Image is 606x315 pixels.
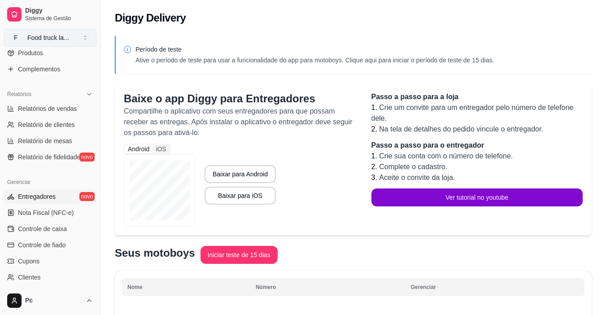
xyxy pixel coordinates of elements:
[379,163,447,171] span: Complete o cadastro.
[371,124,583,135] li: 2.
[371,102,583,124] li: 1.
[25,297,82,305] span: Pc
[18,241,66,249] span: Controle de fiado
[18,104,77,113] span: Relatórios de vendas
[371,162,583,172] li: 2.
[4,118,96,132] a: Relatório de clientes
[115,11,186,25] h2: Diggy Delivery
[18,224,67,233] span: Controle de caixa
[371,172,583,183] li: 3.
[18,153,80,162] span: Relatório de fidelidade
[124,92,353,106] p: Baixe o app Diggy para Entregadores
[379,125,543,133] span: Na tela de detalhes do pedido vincule o entregador.
[18,65,60,74] span: Complementos
[27,33,69,42] div: Food truck la ...
[18,48,43,57] span: Produtos
[18,257,39,266] span: Cupons
[379,152,513,160] span: Crie sua conta com o número de telefone.
[115,246,195,260] p: Seus motoboys
[18,208,74,217] span: Nota Fiscal (NFC-e)
[4,254,96,268] a: Cupons
[125,144,153,153] div: Android
[18,273,41,282] span: Clientes
[379,174,455,181] span: Aceite o convite da loja.
[4,290,96,311] button: Pc
[18,120,75,129] span: Relatório de clientes
[201,246,278,264] button: Iniciar teste de 15 dias
[405,278,584,296] th: Gerenciar
[4,101,96,116] a: Relatórios de vendas
[4,206,96,220] a: Nota Fiscal (NFC-e)
[18,136,72,145] span: Relatório de mesas
[7,91,31,98] span: Relatórios
[371,140,583,151] p: Passo a passo para o entregador
[122,278,250,296] th: Nome
[205,187,276,205] button: Baixar para iOS
[4,189,96,204] a: Entregadoresnovo
[25,7,93,15] span: Diggy
[4,62,96,76] a: Complementos
[124,106,353,138] p: Compartilhe o aplicativo com seus entregadores para que possam receber as entregas. Após instalar...
[4,175,96,189] div: Gerenciar
[371,151,583,162] li: 1.
[153,144,169,153] div: iOS
[4,222,96,236] a: Controle de caixa
[18,192,56,201] span: Entregadores
[135,56,494,65] p: Ative o período de teste para usar a funcionalidade do app para motoboys. Clique aqui para inicia...
[11,33,20,42] span: F
[135,45,494,54] p: Período de teste
[250,278,405,296] th: Número
[4,134,96,148] a: Relatório de mesas
[4,46,96,60] a: Produtos
[4,29,96,47] button: Select a team
[371,92,583,102] p: Passo a passo para a loja
[4,4,96,25] a: DiggySistema de Gestão
[4,150,96,164] a: Relatório de fidelidadenovo
[4,238,96,252] a: Controle de fiado
[205,165,276,183] button: Baixar para Android
[25,15,93,22] span: Sistema de Gestão
[371,104,574,122] span: Crie um convite para um entregador pelo número de telefone dele.
[4,270,96,284] a: Clientes
[371,188,583,206] button: Ver tutorial no youtube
